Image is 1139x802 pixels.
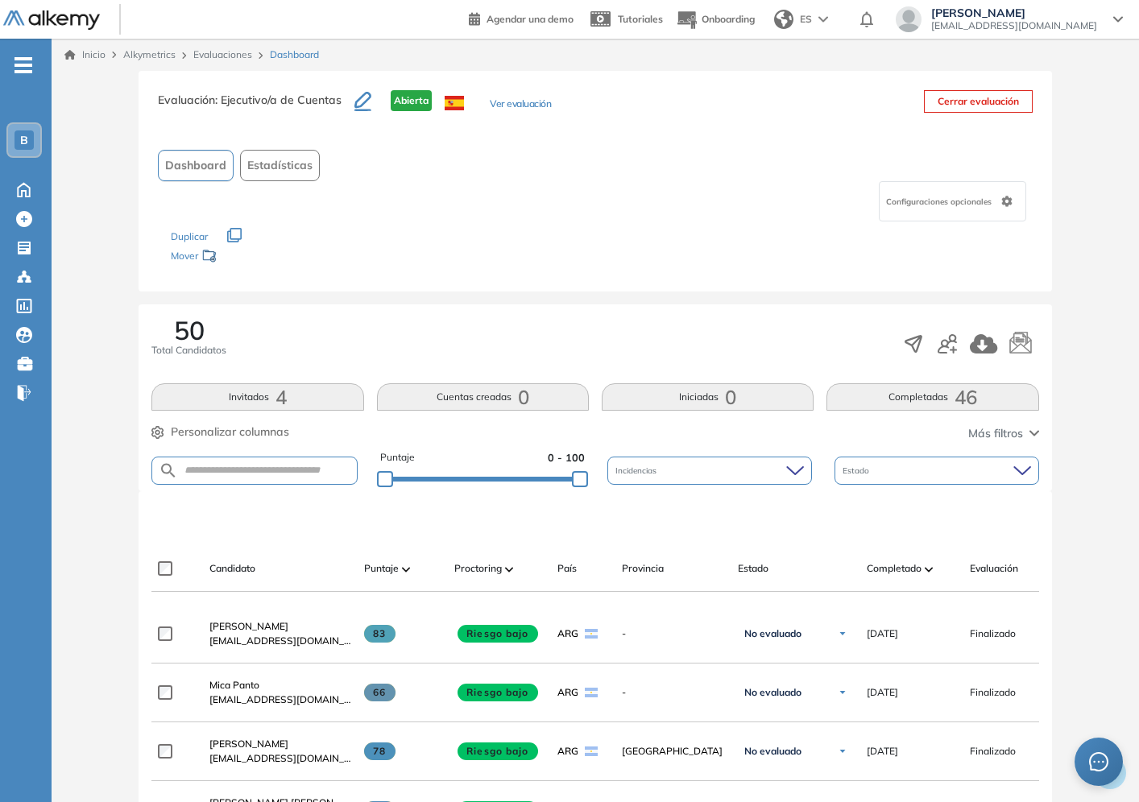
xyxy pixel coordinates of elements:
[240,150,320,181] button: Estadísticas
[402,567,410,572] img: [missing "en.ARROW_ALT" translation]
[548,450,585,465] span: 0 - 100
[469,8,574,27] a: Agendar una demo
[3,10,100,31] img: Logo
[151,343,226,358] span: Total Candidatos
[454,561,502,576] span: Proctoring
[557,744,578,759] span: ARG
[968,425,1023,442] span: Más filtros
[165,157,226,174] span: Dashboard
[209,737,351,751] a: [PERSON_NAME]
[209,561,255,576] span: Candidato
[215,93,342,107] span: : Ejecutivo/a de Cuentas
[970,626,1016,641] span: Finalizado
[800,12,812,27] span: ES
[744,627,801,640] span: No evaluado
[867,626,898,641] span: [DATE]
[158,90,354,124] h3: Evaluación
[970,561,1018,576] span: Evaluación
[702,13,755,25] span: Onboarding
[557,685,578,700] span: ARG
[171,242,332,272] div: Mover
[838,746,847,756] img: Ícono de flecha
[270,48,319,62] span: Dashboard
[835,457,1039,485] div: Estado
[838,629,847,639] img: Ícono de flecha
[931,6,1097,19] span: [PERSON_NAME]
[818,16,828,23] img: arrow
[886,196,995,208] span: Configuraciones opcionales
[1089,752,1108,771] span: message
[968,425,1039,442] button: Más filtros
[193,48,252,60] a: Evaluaciones
[364,561,399,576] span: Puntaje
[364,684,396,701] span: 66
[676,2,755,37] button: Onboarding
[123,48,176,60] span: Alkymetrics
[209,679,259,691] span: Mica Panto
[458,625,538,643] span: Riesgo bajo
[364,625,396,643] span: 83
[867,685,898,700] span: [DATE]
[377,383,589,411] button: Cuentas creadas0
[618,13,663,25] span: Tutoriales
[174,317,205,343] span: 50
[171,230,208,242] span: Duplicar
[970,685,1016,700] span: Finalizado
[925,567,933,572] img: [missing "en.ARROW_ALT" translation]
[744,686,801,699] span: No evaluado
[838,688,847,697] img: Ícono de flecha
[209,751,351,766] span: [EMAIL_ADDRESS][DOMAIN_NAME]
[867,561,922,576] span: Completado
[826,383,1038,411] button: Completadas46
[585,688,598,697] img: ARG
[209,692,351,707] span: [EMAIL_ADDRESS][DOMAIN_NAME]
[557,561,577,576] span: País
[209,619,351,634] a: [PERSON_NAME]
[607,457,812,485] div: Incidencias
[738,561,768,576] span: Estado
[602,383,814,411] button: Iniciadas0
[924,90,1033,113] button: Cerrar evaluación
[490,97,551,114] button: Ver evaluación
[458,742,538,760] span: Riesgo bajo
[970,744,1016,759] span: Finalizado
[64,48,106,62] a: Inicio
[209,634,351,648] span: [EMAIL_ADDRESS][DOMAIN_NAME]
[557,626,578,641] span: ARG
[158,150,234,181] button: Dashboard
[171,424,289,440] span: Personalizar columnas
[622,561,664,576] span: Provincia
[20,134,28,147] span: B
[14,64,32,67] i: -
[505,567,513,572] img: [missing "en.ARROW_ALT" translation]
[458,684,538,701] span: Riesgo bajo
[585,746,598,756] img: ARG
[380,450,415,465] span: Puntaje
[487,13,574,25] span: Agendar una demo
[364,742,396,760] span: 78
[151,383,363,411] button: Invitados4
[391,90,432,111] span: Abierta
[879,181,1026,221] div: Configuraciones opcionales
[615,465,660,477] span: Incidencias
[867,744,898,759] span: [DATE]
[622,744,725,759] span: [GEOGRAPHIC_DATA]
[247,157,313,174] span: Estadísticas
[151,424,289,440] button: Personalizar columnas
[744,745,801,758] span: No evaluado
[774,10,793,29] img: world
[445,96,464,110] img: ESP
[209,620,288,632] span: [PERSON_NAME]
[931,19,1097,32] span: [EMAIL_ADDRESS][DOMAIN_NAME]
[209,678,351,692] a: Mica Panto
[622,626,725,641] span: -
[209,738,288,750] span: [PERSON_NAME]
[585,629,598,639] img: ARG
[843,465,872,477] span: Estado
[622,685,725,700] span: -
[159,461,178,481] img: SEARCH_ALT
